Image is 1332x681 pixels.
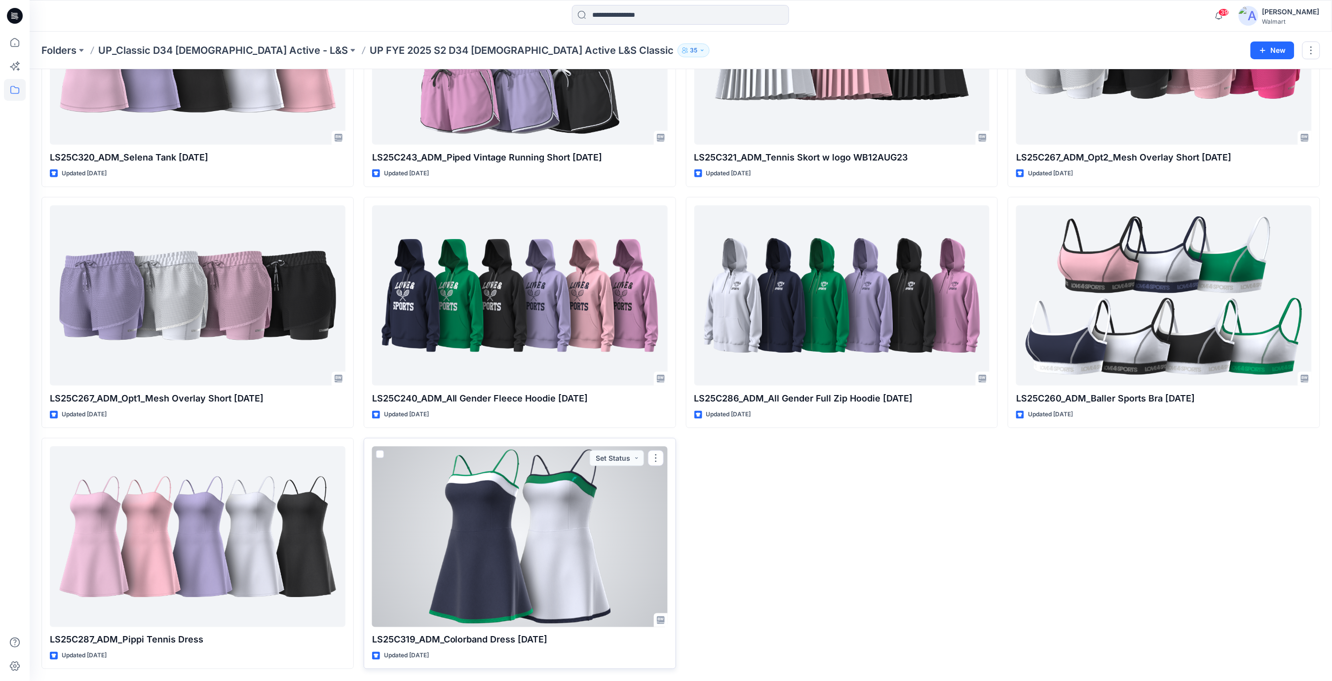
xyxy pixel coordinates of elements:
a: LS25C319_ADM_Colorband Dress 01AUG23 [372,446,668,627]
p: Updated [DATE] [1028,168,1073,179]
p: LS25C286_ADM_All Gender Full Zip Hoodie [DATE] [694,392,990,405]
p: UP FYE 2025 S2 D34 [DEMOGRAPHIC_DATA] Active L&S Classic [370,43,674,57]
span: 39 [1218,8,1229,16]
a: LS25C267_ADM_Opt1_Mesh Overlay Short 08AUG23 [50,205,345,386]
p: LS25C319_ADM_Colorband Dress [DATE] [372,633,668,647]
p: Updated [DATE] [62,168,107,179]
a: LS25C287_ADM_Pippi Tennis Dress [50,446,345,627]
p: Updated [DATE] [62,651,107,661]
p: LS25C287_ADM_Pippi Tennis Dress [50,633,345,647]
div: Walmart [1262,18,1320,25]
p: Updated [DATE] [706,409,751,420]
p: LS25C260_ADM_Baller Sports Bra [DATE] [1016,392,1312,405]
p: Updated [DATE] [62,409,107,420]
p: LS25C321_ADM_Tennis Skort w logo WB12AUG23 [694,151,990,164]
p: LS25C243_ADM_Piped Vintage Running Short [DATE] [372,151,668,164]
p: 35 [690,45,697,56]
a: LS25C240_ADM_All Gender Fleece Hoodie 30JUL23 [372,205,668,386]
p: LS25C240_ADM_All Gender Fleece Hoodie [DATE] [372,392,668,405]
p: Updated [DATE] [706,168,751,179]
p: Updated [DATE] [1028,409,1073,420]
p: LS25C267_ADM_Opt1_Mesh Overlay Short [DATE] [50,392,345,405]
a: UP_Classic D34 [DEMOGRAPHIC_DATA] Active - L&S [98,43,348,57]
img: avatar [1239,6,1258,26]
a: LS25C260_ADM_Baller Sports Bra 04AUG23 [1016,205,1312,386]
a: Folders [41,43,76,57]
button: New [1251,41,1294,59]
p: LS25C320_ADM_Selena Tank [DATE] [50,151,345,164]
p: LS25C267_ADM_Opt2_Mesh Overlay Short [DATE] [1016,151,1312,164]
a: LS25C286_ADM_All Gender Full Zip Hoodie 04AUG23 [694,205,990,386]
div: [PERSON_NAME] [1262,6,1320,18]
button: 35 [678,43,710,57]
p: Updated [DATE] [384,651,429,661]
p: Updated [DATE] [384,409,429,420]
p: Updated [DATE] [384,168,429,179]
